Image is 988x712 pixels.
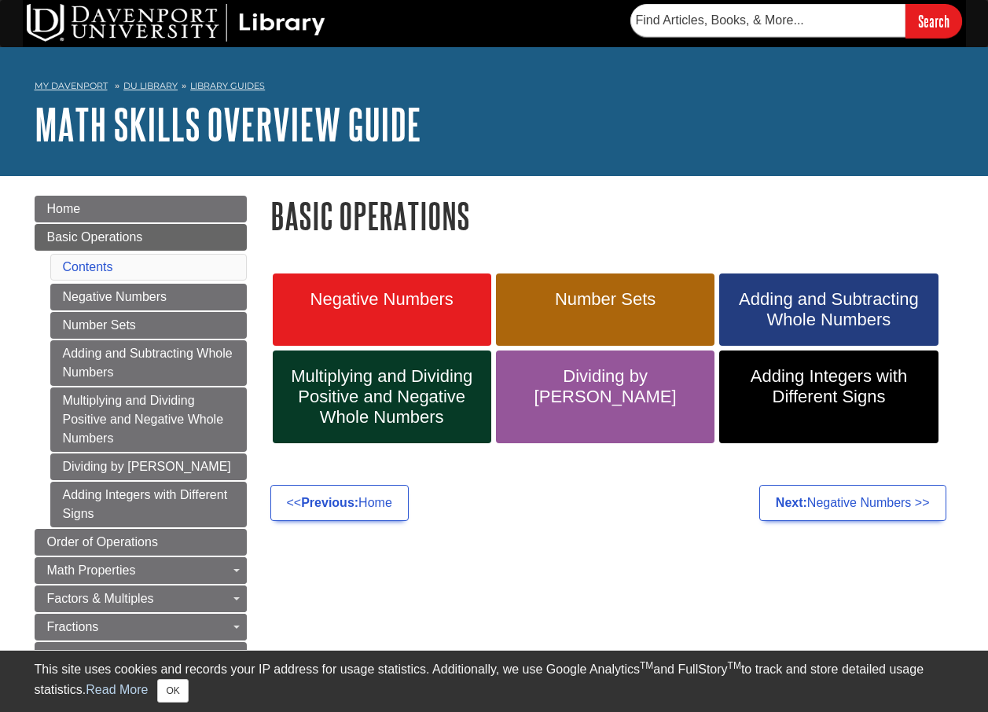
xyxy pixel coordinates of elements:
[731,366,926,407] span: Adding Integers with Different Signs
[50,453,247,480] a: Dividing by [PERSON_NAME]
[47,648,99,662] span: Decimals
[63,260,113,273] a: Contents
[759,485,946,521] a: Next:Negative Numbers >>
[270,196,954,236] h1: Basic Operations
[719,273,938,346] a: Adding and Subtracting Whole Numbers
[731,289,926,330] span: Adding and Subtracting Whole Numbers
[630,4,962,38] form: Searches DU Library's articles, books, and more
[35,585,247,612] a: Factors & Multiples
[776,496,807,509] strong: Next:
[273,350,491,443] a: Multiplying and Dividing Positive and Negative Whole Numbers
[35,79,108,93] a: My Davenport
[47,535,158,549] span: Order of Operations
[640,660,653,671] sup: TM
[35,660,954,703] div: This site uses cookies and records your IP address for usage statistics. Additionally, we use Goo...
[905,4,962,38] input: Search
[47,592,154,605] span: Factors & Multiples
[35,224,247,251] a: Basic Operations
[270,485,409,521] a: <<Previous:Home
[157,679,188,703] button: Close
[47,563,136,577] span: Math Properties
[35,100,421,149] a: Math Skills Overview Guide
[273,273,491,346] a: Negative Numbers
[508,289,703,310] span: Number Sets
[190,80,265,91] a: Library Guides
[35,196,247,222] a: Home
[719,350,938,443] a: Adding Integers with Different Signs
[35,642,247,669] a: Decimals
[50,284,247,310] a: Negative Numbers
[50,312,247,339] a: Number Sets
[50,387,247,452] a: Multiplying and Dividing Positive and Negative Whole Numbers
[47,202,81,215] span: Home
[123,80,178,91] a: DU Library
[285,289,479,310] span: Negative Numbers
[630,4,905,37] input: Find Articles, Books, & More...
[496,350,714,443] a: Dividing by [PERSON_NAME]
[50,482,247,527] a: Adding Integers with Different Signs
[496,273,714,346] a: Number Sets
[301,496,358,509] strong: Previous:
[508,366,703,407] span: Dividing by [PERSON_NAME]
[285,366,479,428] span: Multiplying and Dividing Positive and Negative Whole Numbers
[35,75,954,101] nav: breadcrumb
[35,614,247,640] a: Fractions
[47,230,143,244] span: Basic Operations
[50,340,247,386] a: Adding and Subtracting Whole Numbers
[47,620,99,633] span: Fractions
[86,683,148,696] a: Read More
[27,4,325,42] img: DU Library
[35,529,247,556] a: Order of Operations
[35,557,247,584] a: Math Properties
[728,660,741,671] sup: TM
